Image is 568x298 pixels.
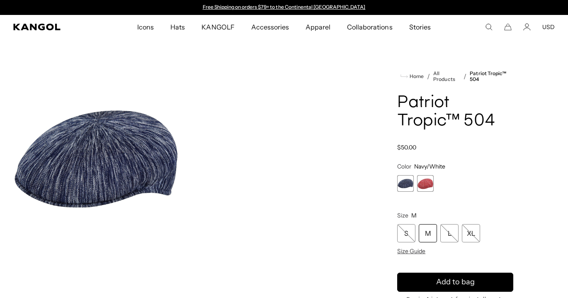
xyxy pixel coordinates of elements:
[339,15,401,39] a: Collaborations
[199,4,369,11] slideshow-component: Announcement bar
[397,94,513,130] h1: Patriot Tropic™ 504
[199,4,369,11] div: 1 of 2
[203,4,366,10] a: Free Shipping on orders $79+ to the Continental [GEOGRAPHIC_DATA]
[129,15,162,39] a: Icons
[397,175,414,192] label: Navy/White
[170,15,185,39] span: Hats
[297,15,339,39] a: Apparel
[462,224,480,242] div: XL
[397,163,411,170] span: Color
[162,15,193,39] a: Hats
[397,247,425,255] span: Size Guide
[417,175,434,192] div: 2 of 2
[243,15,297,39] a: Accessories
[397,71,513,82] nav: breadcrumbs
[397,212,408,219] span: Size
[408,73,424,79] span: Home
[440,224,459,242] div: L
[13,54,349,262] product-gallery: Gallery Viewer
[13,54,180,262] img: color-navy-white
[199,4,369,11] div: Announcement
[401,73,424,80] a: Home
[347,15,392,39] span: Collaborations
[414,163,445,170] span: Navy/White
[397,175,414,192] div: 1 of 2
[13,24,90,30] a: Kangol
[436,276,475,288] span: Add to bag
[411,212,417,219] span: M
[401,15,439,39] a: Stories
[137,15,154,39] span: Icons
[485,23,493,31] summary: Search here
[397,224,415,242] div: S
[251,15,289,39] span: Accessories
[523,23,531,31] a: Account
[397,273,513,292] button: Add to bag
[504,23,512,31] button: Cart
[470,71,513,82] a: Patriot Tropic™ 504
[201,15,234,39] span: KANGOLF
[460,71,466,81] li: /
[424,71,430,81] li: /
[397,144,416,151] span: $50.00
[409,15,431,39] span: Stories
[193,15,243,39] a: KANGOLF
[433,71,460,82] a: All Products
[306,15,330,39] span: Apparel
[542,23,555,31] button: USD
[417,175,434,192] label: Red/White
[419,224,437,242] div: M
